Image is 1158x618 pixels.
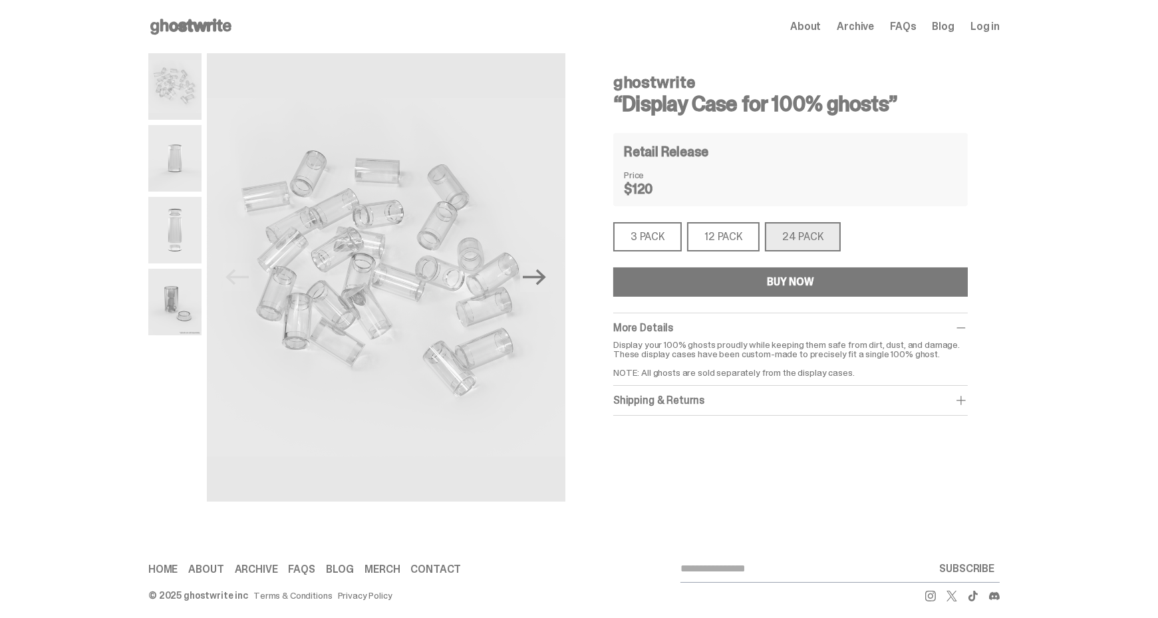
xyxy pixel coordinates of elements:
[890,21,916,32] a: FAQs
[687,222,760,251] div: 12 PACK
[207,53,565,502] img: display%20cases%2024.png
[768,277,814,287] div: BUY NOW
[613,267,968,297] button: BUY NOW
[235,564,278,575] a: Archive
[410,564,461,575] a: Contact
[148,125,202,192] img: display%20case%201.png
[364,564,400,575] a: Merch
[790,21,821,32] a: About
[765,222,841,251] div: 24 PACK
[613,340,968,377] p: Display your 100% ghosts proudly while keeping them safe from dirt, dust, and damage. These displ...
[253,591,332,600] a: Terms & Conditions
[188,564,223,575] a: About
[934,555,1000,582] button: SUBSCRIBE
[613,75,968,90] h4: ghostwrite
[288,564,315,575] a: FAQs
[624,170,690,180] dt: Price
[613,93,968,114] h3: “Display Case for 100% ghosts”
[624,145,708,158] h4: Retail Release
[613,321,673,335] span: More Details
[520,263,549,292] button: Next
[148,53,202,120] img: display%20cases%2024.png
[338,591,392,600] a: Privacy Policy
[624,182,690,196] dd: $120
[148,591,248,600] div: © 2025 ghostwrite inc
[148,269,202,335] img: display%20case%20example.png
[148,564,178,575] a: Home
[933,21,954,32] a: Blog
[613,222,682,251] div: 3 PACK
[148,197,202,263] img: display%20case%20open.png
[613,394,968,407] div: Shipping & Returns
[970,21,1000,32] a: Log in
[326,564,354,575] a: Blog
[837,21,874,32] a: Archive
